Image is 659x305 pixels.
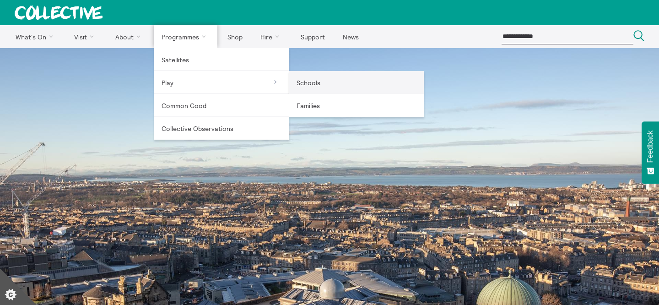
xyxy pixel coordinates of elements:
a: Satellites [154,48,289,71]
button: Feedback - Show survey [642,121,659,184]
a: News [335,25,367,48]
a: What's On [7,25,65,48]
a: Schools [289,71,424,94]
a: Families [289,94,424,117]
span: Feedback [646,131,654,163]
a: Collective Observations [154,117,289,140]
a: Programmes [154,25,218,48]
a: Shop [219,25,250,48]
a: Support [292,25,333,48]
a: Hire [253,25,291,48]
a: About [107,25,152,48]
a: Visit [66,25,106,48]
a: Common Good [154,94,289,117]
a: Play [154,71,289,94]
